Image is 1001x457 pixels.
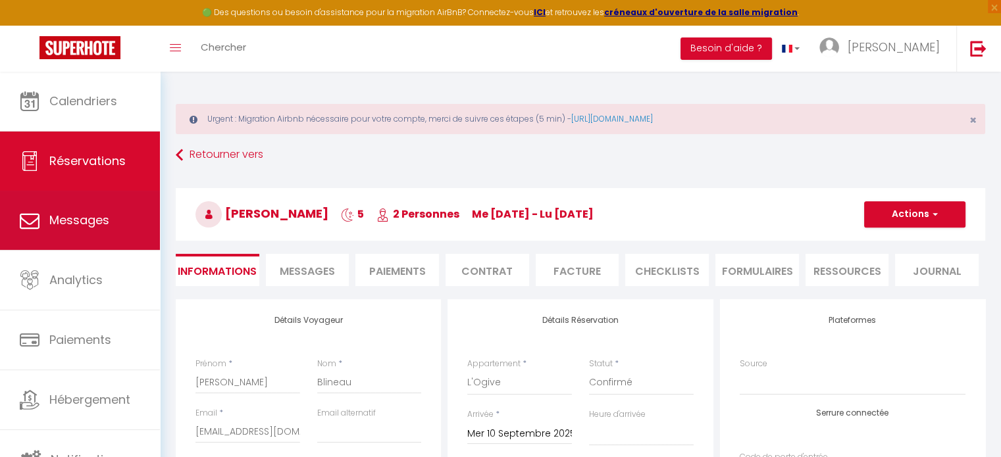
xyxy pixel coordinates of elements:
a: ICI [534,7,546,18]
li: Paiements [355,254,439,286]
span: [PERSON_NAME] [195,205,328,222]
span: Analytics [49,272,103,288]
span: Réservations [49,153,126,169]
span: me [DATE] - lu [DATE] [472,206,594,222]
label: Nom [317,358,336,370]
a: Chercher [191,26,256,72]
button: Besoin d'aide ? [680,37,772,60]
li: CHECKLISTS [625,254,709,286]
span: Paiements [49,331,111,348]
h4: Détails Voyageur [195,316,421,325]
label: Arrivée [467,408,494,421]
label: Email alternatif [317,407,376,420]
li: Informations [176,254,259,286]
img: logout [970,40,987,57]
button: Actions [864,201,965,228]
a: [URL][DOMAIN_NAME] [571,113,653,124]
span: Calendriers [49,93,117,109]
li: Journal [895,254,979,286]
div: Urgent : Migration Airbnb nécessaire pour votre compte, merci de suivre ces étapes (5 min) - [176,104,985,134]
label: Prénom [195,358,226,370]
li: FORMULAIRES [715,254,799,286]
a: Retourner vers [176,143,985,167]
span: [PERSON_NAME] [848,39,940,55]
li: Contrat [446,254,529,286]
h4: Détails Réservation [467,316,693,325]
span: 2 Personnes [376,206,459,222]
span: × [969,112,977,128]
label: Appartement [467,358,521,370]
li: Facture [536,254,619,286]
label: Statut [589,358,613,370]
h4: Serrure connectée [740,408,965,418]
span: Hébergement [49,391,130,408]
a: créneaux d'ouverture de la salle migration [604,7,798,18]
h4: Plateformes [740,316,965,325]
span: 5 [341,206,364,222]
img: Super Booking [39,36,120,59]
label: Heure d'arrivée [589,408,646,421]
label: Source [740,358,767,370]
span: Messages [280,264,335,279]
img: ... [819,37,839,57]
button: Close [969,114,977,126]
label: Email [195,407,217,420]
span: Chercher [201,40,246,54]
a: ... [PERSON_NAME] [809,26,956,72]
li: Ressources [806,254,889,286]
span: Messages [49,212,109,228]
button: Ouvrir le widget de chat LiveChat [11,5,50,45]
